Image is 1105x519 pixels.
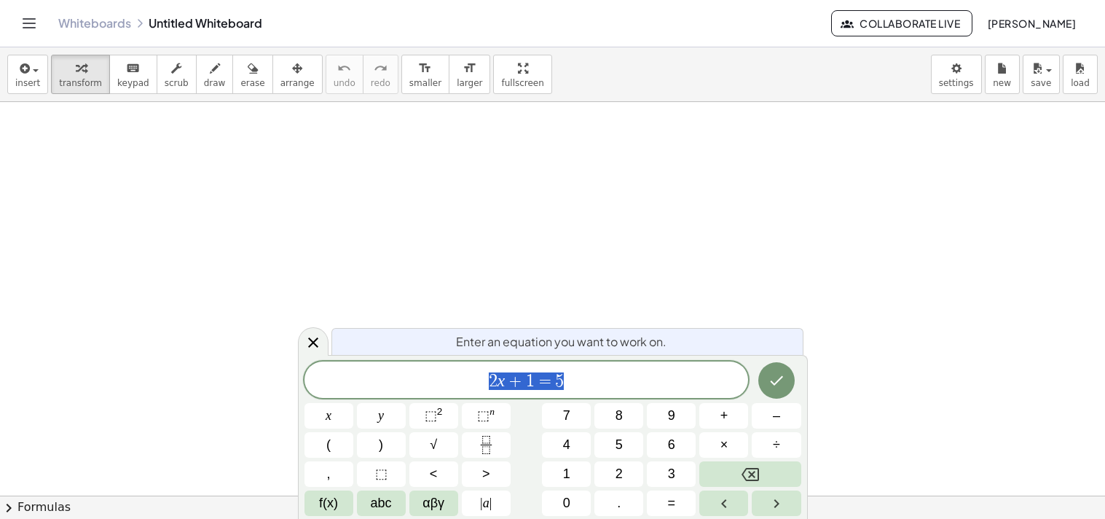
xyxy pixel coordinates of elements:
button: Squared [409,403,458,429]
span: Collaborate Live [844,17,960,30]
button: 5 [594,432,643,458]
button: Minus [752,403,801,429]
button: [PERSON_NAME] [975,10,1088,36]
button: y [357,403,406,429]
button: new [985,55,1020,94]
span: larger [457,78,482,88]
span: insert [15,78,40,88]
button: draw [196,55,234,94]
span: | [480,496,483,510]
button: 8 [594,403,643,429]
button: 3 [647,461,696,487]
span: . [617,493,621,513]
button: 9 [647,403,696,429]
button: format_sizelarger [449,55,490,94]
button: Square root [409,432,458,458]
button: Greek alphabet [409,491,458,516]
a: Whiteboards [58,16,131,31]
button: Equals [647,491,696,516]
button: 0 [542,491,591,516]
button: 4 [542,432,591,458]
button: Superscript [462,403,511,429]
i: undo [337,60,351,77]
button: insert [7,55,48,94]
span: x [326,406,331,426]
button: 6 [647,432,696,458]
span: undo [334,78,355,88]
button: 1 [542,461,591,487]
button: Backspace [699,461,801,487]
button: Done [758,362,795,399]
button: Right arrow [752,491,801,516]
span: y [378,406,384,426]
button: Alphabet [357,491,406,516]
span: 3 [668,464,675,484]
span: draw [204,78,226,88]
span: abc [371,493,392,513]
button: transform [51,55,110,94]
button: Plus [699,403,748,429]
span: transform [59,78,102,88]
button: undoundo [326,55,363,94]
button: Divide [752,432,801,458]
span: αβγ [422,493,444,513]
span: scrub [165,78,189,88]
button: save [1023,55,1060,94]
var: x [498,371,506,390]
sup: n [489,406,495,417]
span: > [482,464,490,484]
button: Collaborate Live [831,10,972,36]
span: Enter an equation you want to work on. [456,333,666,351]
span: [PERSON_NAME] [987,17,1076,30]
span: ⬚ [375,464,388,484]
button: load [1063,55,1098,94]
button: format_sizesmaller [401,55,449,94]
span: | [489,496,492,510]
i: keyboard [126,60,140,77]
button: ) [357,432,406,458]
span: – [773,406,780,426]
button: Placeholder [357,461,406,487]
button: , [304,461,353,487]
span: 2 [616,464,623,484]
span: 0 [563,493,570,513]
span: < [430,464,438,484]
span: , [327,464,331,484]
button: . [594,491,643,516]
span: 1 [563,464,570,484]
button: arrange [272,55,323,94]
button: Times [699,432,748,458]
span: fullscreen [501,78,543,88]
button: Toggle navigation [17,12,41,35]
button: redoredo [363,55,398,94]
button: ( [304,432,353,458]
button: Greater than [462,461,511,487]
span: × [720,435,728,455]
span: ⬚ [425,408,437,423]
i: format_size [418,60,432,77]
span: + [720,406,728,426]
span: erase [240,78,264,88]
button: Left arrow [699,491,748,516]
span: smaller [409,78,441,88]
span: ( [326,435,331,455]
button: 7 [542,403,591,429]
span: f(x) [319,493,338,513]
button: erase [232,55,272,94]
sup: 2 [437,406,443,417]
button: x [304,403,353,429]
span: 4 [563,435,570,455]
span: 2 [489,372,498,390]
span: 7 [563,406,570,426]
span: redo [371,78,390,88]
span: new [993,78,1011,88]
button: keyboardkeypad [109,55,157,94]
button: 2 [594,461,643,487]
button: Functions [304,491,353,516]
button: Less than [409,461,458,487]
span: + [505,372,526,390]
span: ÷ [773,435,780,455]
button: Fraction [462,432,511,458]
span: load [1071,78,1090,88]
span: ) [379,435,383,455]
